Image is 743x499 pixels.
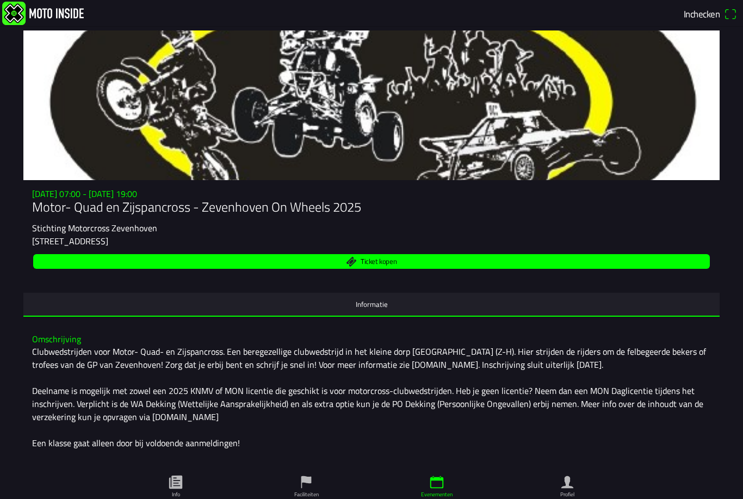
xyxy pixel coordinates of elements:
[32,189,711,199] h3: [DATE] 07:00 - [DATE] 19:00
[32,221,157,235] ion-text: Stichting Motorcross Zevenhoven
[421,490,453,498] ion-label: Evenementen
[294,490,319,498] ion-label: Faciliteiten
[429,474,445,490] ion-icon: calendar
[32,334,711,344] h3: Omschrijving
[559,474,575,490] ion-icon: person
[168,474,184,490] ion-icon: paper
[684,7,720,21] span: Inchecken
[32,345,711,449] div: Clubwedstrijden voor Motor- Quad- en Zijspancross. Een beregezellige clubwedstrijd in het kleine ...
[32,235,108,248] ion-text: [STREET_ADDRESS]
[680,4,741,23] a: Incheckenqr scanner
[356,298,388,310] ion-label: Informatie
[32,199,711,215] h1: Motor- Quad en Zijspancross - Zevenhoven On Wheels 2025
[172,490,180,498] ion-label: Info
[560,490,574,498] ion-label: Profiel
[298,474,314,490] ion-icon: flag
[361,258,397,265] span: Ticket kopen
